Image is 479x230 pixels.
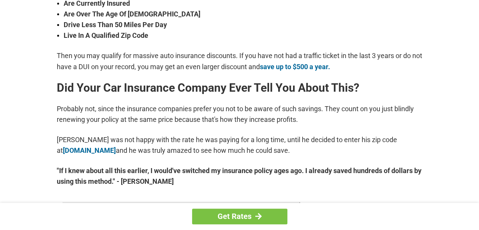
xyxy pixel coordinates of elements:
[64,9,423,19] strong: Are Over The Age Of [DEMOGRAPHIC_DATA]
[57,50,423,72] p: Then you may qualify for massive auto insurance discounts. If you have not had a traffic ticket i...
[63,146,116,154] a: [DOMAIN_NAME]
[57,104,423,125] p: Probably not, since the insurance companies prefer you not to be aware of such savings. They coun...
[57,82,423,94] h2: Did Your Car Insurance Company Ever Tell You About This?
[260,63,330,71] a: save up to $500 a year.
[64,30,423,41] strong: Live In A Qualified Zip Code
[64,19,423,30] strong: Drive Less Than 50 Miles Per Day
[57,134,423,156] p: [PERSON_NAME] was not happy with the rate he was paying for a long time, until he decided to ente...
[57,165,423,187] strong: "If I knew about all this earlier, I would've switched my insurance policy ages ago. I already sa...
[192,209,287,224] a: Get Rates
